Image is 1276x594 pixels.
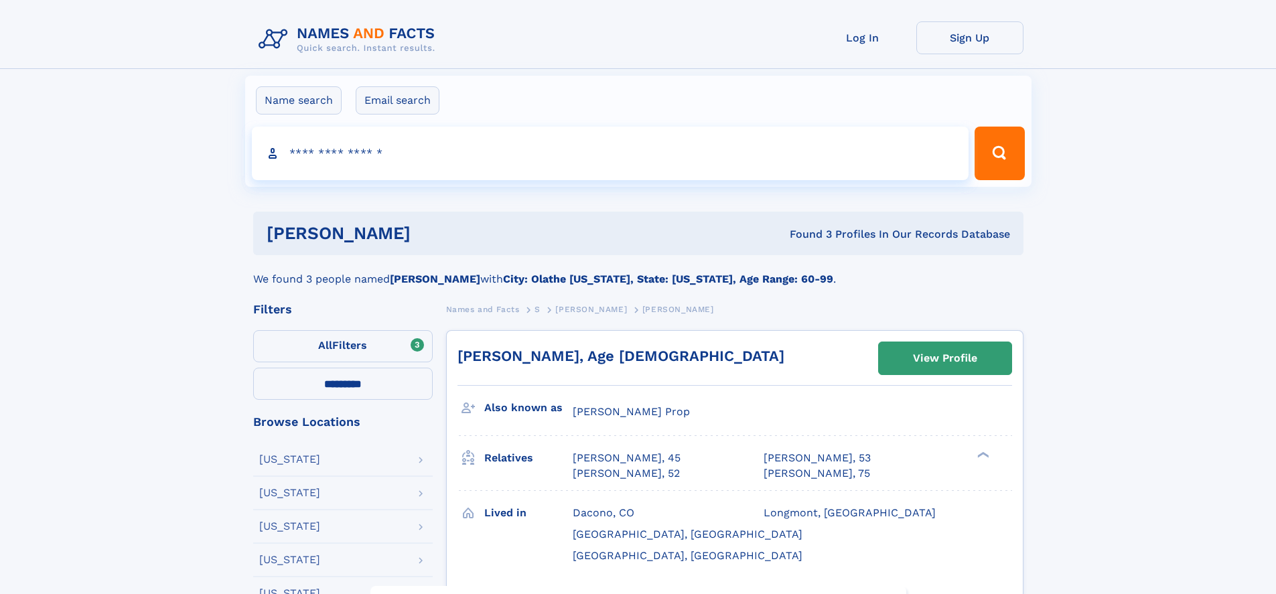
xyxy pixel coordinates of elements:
a: [PERSON_NAME], Age [DEMOGRAPHIC_DATA] [457,348,784,364]
div: Filters [253,303,433,315]
span: [PERSON_NAME] [555,305,627,314]
div: ❯ [974,451,990,459]
span: Dacono, CO [573,506,634,519]
h3: Lived in [484,502,573,524]
div: Found 3 Profiles In Our Records Database [600,227,1010,242]
span: All [318,339,332,352]
input: search input [252,127,969,180]
b: City: Olathe [US_STATE], State: [US_STATE], Age Range: 60-99 [503,273,833,285]
label: Filters [253,330,433,362]
span: [GEOGRAPHIC_DATA], [GEOGRAPHIC_DATA] [573,549,802,562]
span: S [535,305,541,314]
span: [GEOGRAPHIC_DATA], [GEOGRAPHIC_DATA] [573,528,802,540]
label: Email search [356,86,439,115]
a: View Profile [879,342,1011,374]
b: [PERSON_NAME] [390,273,480,285]
a: S [535,301,541,317]
a: Log In [809,21,916,54]
a: Names and Facts [446,301,520,317]
a: [PERSON_NAME], 75 [764,466,870,481]
div: [US_STATE] [259,554,320,565]
span: [PERSON_NAME] Prop [573,405,690,418]
a: [PERSON_NAME], 45 [573,451,681,465]
label: Name search [256,86,342,115]
h3: Also known as [484,396,573,419]
h1: [PERSON_NAME] [267,225,600,242]
span: [PERSON_NAME] [642,305,714,314]
div: View Profile [913,343,977,374]
div: [US_STATE] [259,521,320,532]
div: [US_STATE] [259,488,320,498]
a: [PERSON_NAME] [555,301,627,317]
img: Logo Names and Facts [253,21,446,58]
a: [PERSON_NAME], 52 [573,466,680,481]
div: We found 3 people named with . [253,255,1023,287]
a: [PERSON_NAME], 53 [764,451,871,465]
div: [US_STATE] [259,454,320,465]
h3: Relatives [484,447,573,469]
button: Search Button [975,127,1024,180]
span: Longmont, [GEOGRAPHIC_DATA] [764,506,936,519]
a: Sign Up [916,21,1023,54]
div: Browse Locations [253,416,433,428]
